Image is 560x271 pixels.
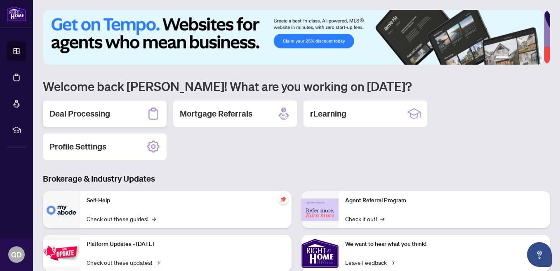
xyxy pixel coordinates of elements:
[301,199,339,221] img: Agent Referral Program
[519,56,522,60] button: 3
[43,10,544,65] img: Slide 0
[310,108,346,119] h2: rLearning
[539,56,542,60] button: 6
[49,141,106,152] h2: Profile Settings
[390,258,394,267] span: →
[43,191,80,228] img: Self-Help
[155,258,160,267] span: →
[278,194,288,204] span: pushpin
[525,56,529,60] button: 4
[180,108,252,119] h2: Mortgage Referrals
[49,108,110,119] h2: Deal Processing
[87,240,285,249] p: Platform Updates - [DATE]
[87,196,285,205] p: Self-Help
[345,196,544,205] p: Agent Referral Program
[512,56,515,60] button: 2
[43,173,550,185] h3: Brokerage & Industry Updates
[345,240,544,249] p: We want to hear what you think!
[527,242,552,267] button: Open asap
[7,6,26,21] img: logo
[43,78,550,94] h1: Welcome back [PERSON_NAME]! What are you working on [DATE]?
[532,56,535,60] button: 5
[496,56,509,60] button: 1
[87,214,156,223] a: Check out these guides!→
[43,240,80,266] img: Platform Updates - July 21, 2025
[152,214,156,223] span: →
[380,214,384,223] span: →
[345,258,394,267] a: Leave Feedback→
[87,258,160,267] a: Check out these updates!→
[345,214,384,223] a: Check it out!→
[11,249,22,260] span: GD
